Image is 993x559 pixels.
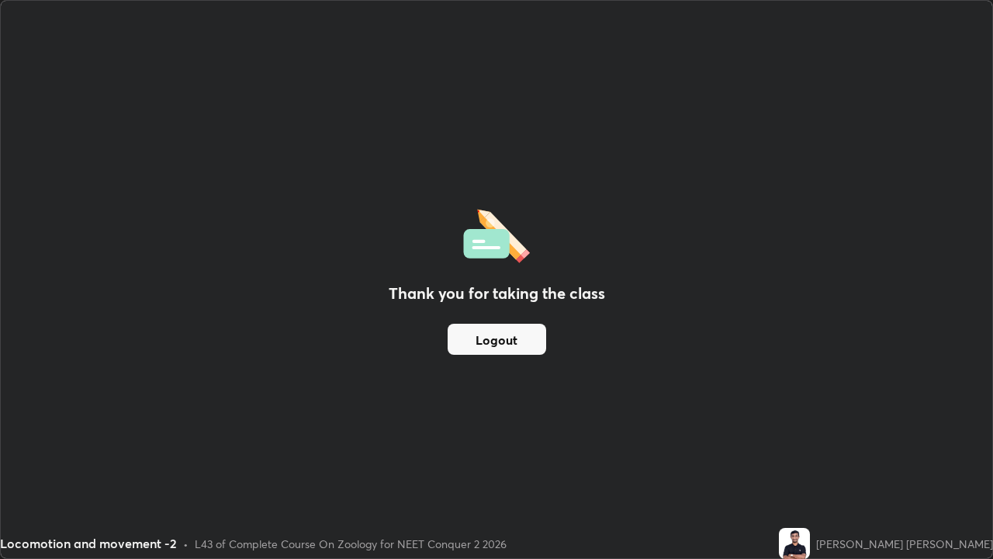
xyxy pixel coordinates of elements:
img: offlineFeedback.1438e8b3.svg [463,204,530,263]
div: L43 of Complete Course On Zoology for NEET Conquer 2 2026 [195,536,507,552]
div: • [183,536,189,552]
div: [PERSON_NAME] [PERSON_NAME] [816,536,993,552]
button: Logout [448,324,546,355]
h2: Thank you for taking the class [389,282,605,305]
img: c9bf78d67bb745bc84438c2db92f5989.jpg [779,528,810,559]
